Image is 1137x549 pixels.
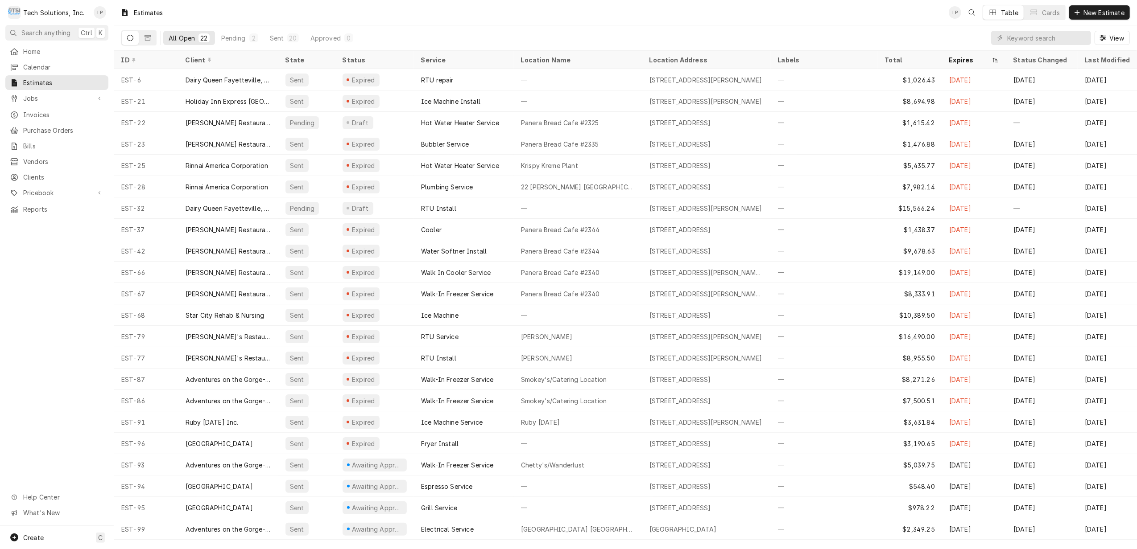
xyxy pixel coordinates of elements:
div: [STREET_ADDRESS] [649,161,711,170]
div: 2 [251,33,256,43]
div: [DATE] [1006,90,1078,112]
div: Walk-In Freezer Service [421,289,494,299]
div: Sent [289,268,305,277]
div: Expired [351,375,376,384]
div: — [771,155,878,176]
div: — [1006,197,1078,219]
div: $9,678.63 [878,240,942,262]
div: [DATE] [942,197,1006,219]
div: — [771,283,878,304]
div: [DATE] [942,369,1006,390]
div: RTU Install [421,353,456,363]
div: Total [885,55,933,65]
span: Invoices [23,110,104,119]
div: [PERSON_NAME] [521,332,572,341]
div: [DATE] [942,475,1006,497]
div: — [771,390,878,411]
div: 20 [289,33,297,43]
div: [PERSON_NAME] Restaurant Group [186,246,271,256]
a: Bills [5,139,108,153]
div: [DATE] [1006,304,1078,326]
div: Pending [289,118,315,127]
div: [PERSON_NAME] Restaurant Group [186,268,271,277]
div: Expired [351,97,376,106]
div: Sent [289,97,305,106]
div: EST-42 [114,240,178,262]
div: Sent [289,375,305,384]
a: Clients [5,170,108,184]
div: Status [343,55,405,65]
div: EST-37 [114,219,178,240]
div: Water Softner Install [421,246,487,256]
div: Last Modified [1085,55,1133,65]
div: [STREET_ADDRESS] [649,246,711,256]
div: Tech Solutions, Inc. [23,8,84,17]
div: Client [186,55,269,65]
div: Ice Machine Service [421,418,483,427]
div: $1,026.43 [878,69,942,90]
div: [STREET_ADDRESS] [649,375,711,384]
a: Purchase Orders [5,123,108,138]
a: Vendors [5,154,108,169]
div: EST-22 [114,112,178,133]
div: Panera Bread Cafe #2340 [521,289,600,299]
div: [DATE] [1006,411,1078,433]
div: — [771,112,878,133]
div: [DATE] [1006,155,1078,176]
div: Adventures on the Gorge-Aramark Destinations [186,396,271,406]
span: Help Center [23,492,103,502]
div: Panera Bread Cafe #2344 [521,225,600,234]
div: Dairy Queen Fayetteville, [GEOGRAPHIC_DATA] [186,75,271,85]
a: Go to Help Center [5,490,108,504]
div: 22 [PERSON_NAME] [GEOGRAPHIC_DATA] [521,182,635,192]
div: 0 [346,33,351,43]
div: [DATE] [1006,369,1078,390]
button: View [1095,31,1130,45]
div: Lisa Paschal's Avatar [949,6,961,19]
div: — [771,326,878,347]
div: Expired [351,161,376,170]
div: $7,500.51 [878,390,942,411]
div: — [771,475,878,497]
div: Expired [351,75,376,85]
div: Expired [351,268,376,277]
div: State [285,55,328,65]
div: — [771,433,878,454]
div: Cooler [421,225,442,234]
div: Expired [351,289,376,299]
div: Chetty's/Wanderlust [521,460,584,470]
div: Rinnai America Corporation [186,182,268,192]
div: [DATE] [942,155,1006,176]
div: — [771,304,878,326]
div: — [771,369,878,390]
div: [DATE] [942,347,1006,369]
div: EST-79 [114,326,178,347]
div: Tech Solutions, Inc.'s Avatar [8,6,21,19]
div: EST-96 [114,433,178,454]
div: LP [94,6,106,19]
div: EST-6 [114,69,178,90]
div: Expired [351,418,376,427]
div: EST-93 [114,454,178,475]
div: Expired [351,246,376,256]
span: Pricebook [23,188,91,197]
span: Estimates [23,78,104,87]
div: $3,631.84 [878,411,942,433]
div: Expired [351,353,376,363]
span: New Estimate [1082,8,1126,17]
span: Purchase Orders [23,126,104,135]
a: Go to Pricebook [5,185,108,200]
div: [STREET_ADDRESS] [649,139,711,149]
div: $3,190.65 [878,433,942,454]
div: — [771,219,878,240]
div: [STREET_ADDRESS][PERSON_NAME][PERSON_NAME] [649,268,764,277]
div: [STREET_ADDRESS][PERSON_NAME] [649,332,762,341]
div: Star City Rehab & Nursing [186,311,264,320]
div: $8,333.91 [878,283,942,304]
div: [PERSON_NAME] Restaurant Group [186,139,271,149]
div: Expired [351,139,376,149]
div: [STREET_ADDRESS] [649,118,711,127]
div: Sent [289,332,305,341]
div: [PERSON_NAME] Restaurant Group [186,118,271,127]
div: [DATE] [942,219,1006,240]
